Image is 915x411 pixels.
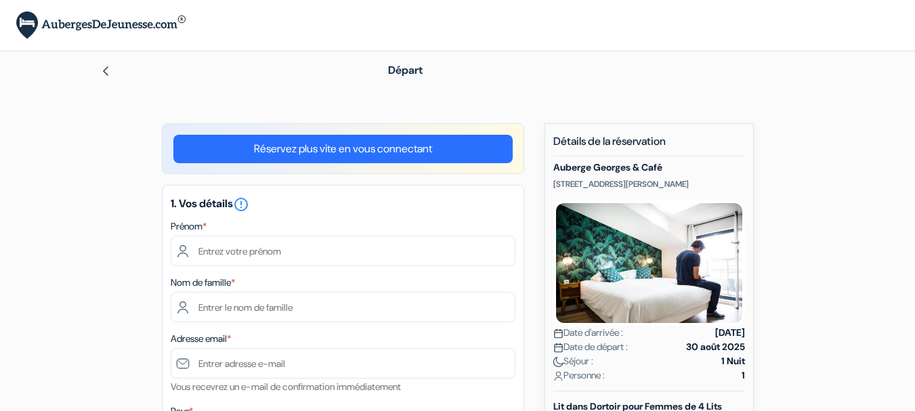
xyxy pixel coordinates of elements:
label: Nom de famille [171,276,235,290]
img: calendar.svg [553,328,563,339]
span: Date de départ : [553,340,628,354]
span: Départ [388,63,423,77]
span: Date d'arrivée : [553,326,623,340]
input: Entrez votre prénom [171,236,515,266]
span: Séjour : [553,354,593,368]
label: Prénom [171,219,207,234]
strong: [DATE] [715,326,745,340]
h5: Détails de la réservation [553,135,745,156]
img: AubergesDeJeunesse.com [16,12,186,39]
a: error_outline [233,196,249,211]
strong: 1 Nuit [721,354,745,368]
img: moon.svg [553,357,563,367]
img: user_icon.svg [553,371,563,381]
i: error_outline [233,196,249,213]
strong: 1 [742,368,745,383]
h5: Auberge Georges & Café [553,162,745,173]
p: [STREET_ADDRESS][PERSON_NAME] [553,179,745,190]
strong: 30 août 2025 [686,340,745,354]
input: Entrer adresse e-mail [171,348,515,378]
label: Adresse email [171,332,231,346]
img: calendar.svg [553,343,563,353]
a: Réservez plus vite en vous connectant [173,135,513,163]
input: Entrer le nom de famille [171,292,515,322]
span: Personne : [553,368,605,383]
img: left_arrow.svg [100,66,111,77]
h5: 1. Vos détails [171,196,515,213]
small: Vous recevrez un e-mail de confirmation immédiatement [171,381,401,393]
